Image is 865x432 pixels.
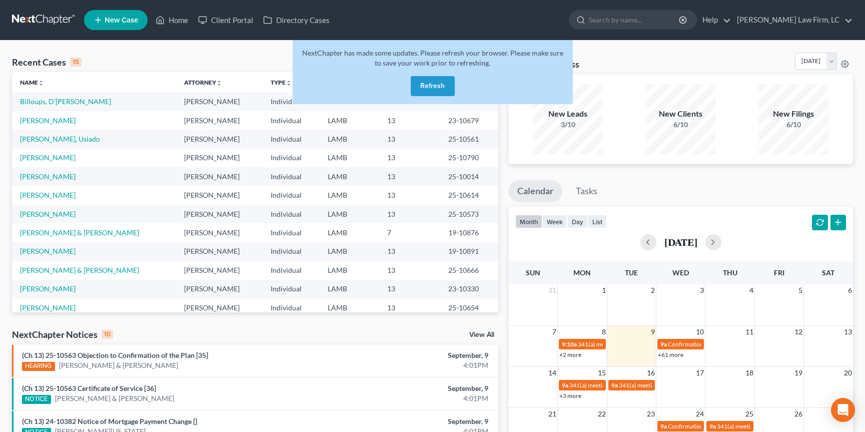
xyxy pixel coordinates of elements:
[567,215,588,228] button: day
[793,408,803,420] span: 26
[12,328,113,340] div: NextChapter Notices
[797,284,803,296] span: 5
[320,242,379,261] td: LAMB
[379,298,440,317] td: 13
[411,76,455,96] button: Refresh
[379,242,440,261] td: 13
[847,284,853,296] span: 6
[302,49,563,67] span: NextChapter has made some updates. Please refresh your browser. Please make sure to save your wor...
[547,367,557,379] span: 14
[440,186,499,204] td: 25-10614
[650,326,656,338] span: 9
[70,58,82,67] div: 15
[695,367,705,379] span: 17
[597,408,607,420] span: 22
[20,303,76,312] a: [PERSON_NAME]
[601,326,607,338] span: 8
[379,186,440,204] td: 13
[176,223,263,242] td: [PERSON_NAME]
[547,408,557,420] span: 21
[340,350,488,360] div: September, 9
[660,422,667,430] span: 9a
[263,92,320,111] td: Individual
[379,223,440,242] td: 7
[20,97,111,106] a: Billoups, D'[PERSON_NAME]
[176,186,263,204] td: [PERSON_NAME]
[263,167,320,186] td: Individual
[758,108,828,120] div: New Filings
[723,268,737,277] span: Thu
[440,205,499,223] td: 25-10573
[569,381,666,389] span: 341(a) meeting for [PERSON_NAME]
[263,298,320,317] td: Individual
[55,393,174,403] a: [PERSON_NAME] & [PERSON_NAME]
[176,298,263,317] td: [PERSON_NAME]
[758,120,828,130] div: 6/10
[176,130,263,148] td: [PERSON_NAME]
[744,326,754,338] span: 11
[650,284,656,296] span: 2
[22,384,156,392] a: (Ch 13) 25-10563 Certificate of Service [36]
[440,242,499,261] td: 19-10891
[822,268,834,277] span: Sat
[589,11,680,29] input: Search by name...
[646,108,716,120] div: New Clients
[542,215,567,228] button: week
[263,205,320,223] td: Individual
[151,11,193,29] a: Home
[340,416,488,426] div: September, 9
[22,417,197,425] a: (Ch 13) 24-10382 Notice of Mortgage Payment Change []
[533,108,603,120] div: New Leads
[20,191,76,199] a: [PERSON_NAME]
[793,326,803,338] span: 12
[38,80,44,86] i: unfold_more
[193,11,258,29] a: Client Portal
[271,79,292,86] a: Typeunfold_more
[440,280,499,298] td: 23-10330
[440,261,499,279] td: 25-10666
[263,186,320,204] td: Individual
[508,180,562,202] a: Calendar
[601,284,607,296] span: 1
[320,186,379,204] td: LAMB
[340,383,488,393] div: September, 9
[526,268,540,277] span: Sun
[176,149,263,167] td: [PERSON_NAME]
[263,111,320,130] td: Individual
[440,298,499,317] td: 25-10654
[379,205,440,223] td: 13
[102,330,113,339] div: 10
[440,130,499,148] td: 25-10561
[646,408,656,420] span: 23
[547,284,557,296] span: 31
[379,149,440,167] td: 13
[320,280,379,298] td: LAMB
[320,149,379,167] td: LAMB
[559,351,581,358] a: +2 more
[578,340,674,348] span: 341(a) meeting for [PERSON_NAME]
[22,351,208,359] a: (Ch 13) 25-10563 Objection to Confirmation of the Plan [35]
[559,392,581,399] a: +3 more
[20,135,100,143] a: [PERSON_NAME], Usiado
[184,79,222,86] a: Attorneyunfold_more
[695,326,705,338] span: 10
[793,367,803,379] span: 19
[20,284,76,293] a: [PERSON_NAME]
[216,80,222,86] i: unfold_more
[20,172,76,181] a: [PERSON_NAME]
[664,237,697,247] h2: [DATE]
[320,223,379,242] td: LAMB
[709,422,716,430] span: 9a
[258,11,335,29] a: Directory Cases
[20,116,76,125] a: [PERSON_NAME]
[286,80,292,86] i: unfold_more
[748,284,754,296] span: 4
[695,408,705,420] span: 24
[831,398,855,422] div: Open Intercom Messenger
[20,79,44,86] a: Nameunfold_more
[263,149,320,167] td: Individual
[744,408,754,420] span: 25
[533,120,603,130] div: 3/10
[20,210,76,218] a: [PERSON_NAME]
[320,205,379,223] td: LAMB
